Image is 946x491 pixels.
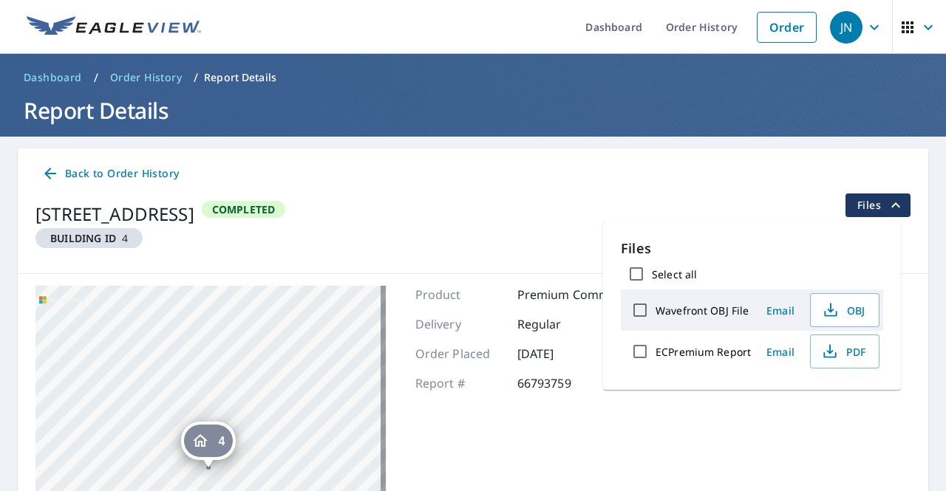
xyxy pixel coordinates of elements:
[810,334,879,368] button: PDF
[656,303,749,317] label: Wavefront OBJ File
[517,286,613,303] p: Premium Comm.
[857,196,905,214] span: Files
[415,374,504,392] p: Report #
[415,286,504,303] p: Product
[24,70,82,85] span: Dashboard
[94,69,98,86] li: /
[204,70,276,85] p: Report Details
[218,436,225,447] span: 4
[194,69,198,86] li: /
[18,95,928,126] h1: Report Details
[763,345,798,359] span: Email
[35,201,194,227] div: [STREET_ADDRESS]
[517,374,606,392] p: 66793759
[621,238,883,258] p: Files
[180,422,235,467] div: Dropped pin, building 4, Residential property, 893 West St Amherst, MA 01002
[18,66,928,89] nav: breadcrumb
[35,160,185,188] a: Back to Order History
[517,345,606,363] p: [DATE]
[757,340,804,363] button: Email
[656,345,751,359] label: ECPremium Report
[763,303,798,317] span: Email
[757,299,804,322] button: Email
[18,66,88,89] a: Dashboard
[757,12,817,43] a: Order
[830,11,862,44] div: JN
[820,343,867,360] span: PDF
[415,315,504,333] p: Delivery
[203,202,285,216] span: Completed
[41,231,137,245] span: 4
[820,301,867,319] span: OBJ
[50,231,116,245] em: Building ID
[517,315,606,333] p: Regular
[652,267,697,281] label: Select all
[104,66,188,89] a: Order History
[415,345,504,363] p: Order Placed
[810,293,879,327] button: OBJ
[845,193,911,217] button: filesDropdownBtn-66793759
[27,16,201,38] img: EV Logo
[41,165,179,183] span: Back to Order History
[110,70,182,85] span: Order History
